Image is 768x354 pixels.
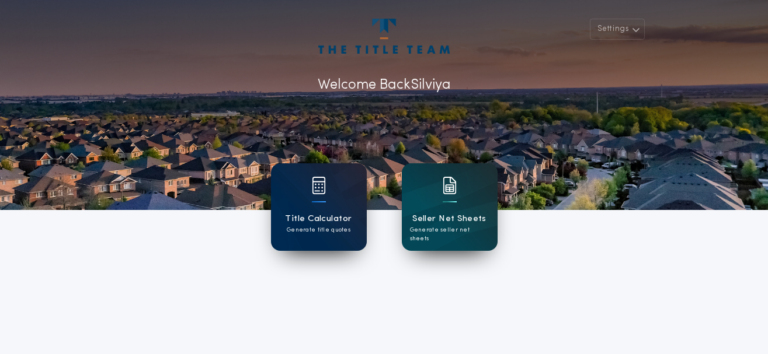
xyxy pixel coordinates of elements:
a: card iconSeller Net SheetsGenerate seller net sheets [402,163,498,251]
img: account-logo [318,19,449,54]
a: card iconTitle CalculatorGenerate title quotes [271,163,367,251]
img: card icon [312,177,326,194]
img: card icon [443,177,457,194]
h1: Seller Net Sheets [412,212,486,226]
h1: Title Calculator [285,212,352,226]
p: Welcome Back Silviya [318,75,451,96]
p: Generate title quotes [287,226,350,234]
p: Generate seller net sheets [410,226,489,243]
button: Settings [590,19,645,40]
